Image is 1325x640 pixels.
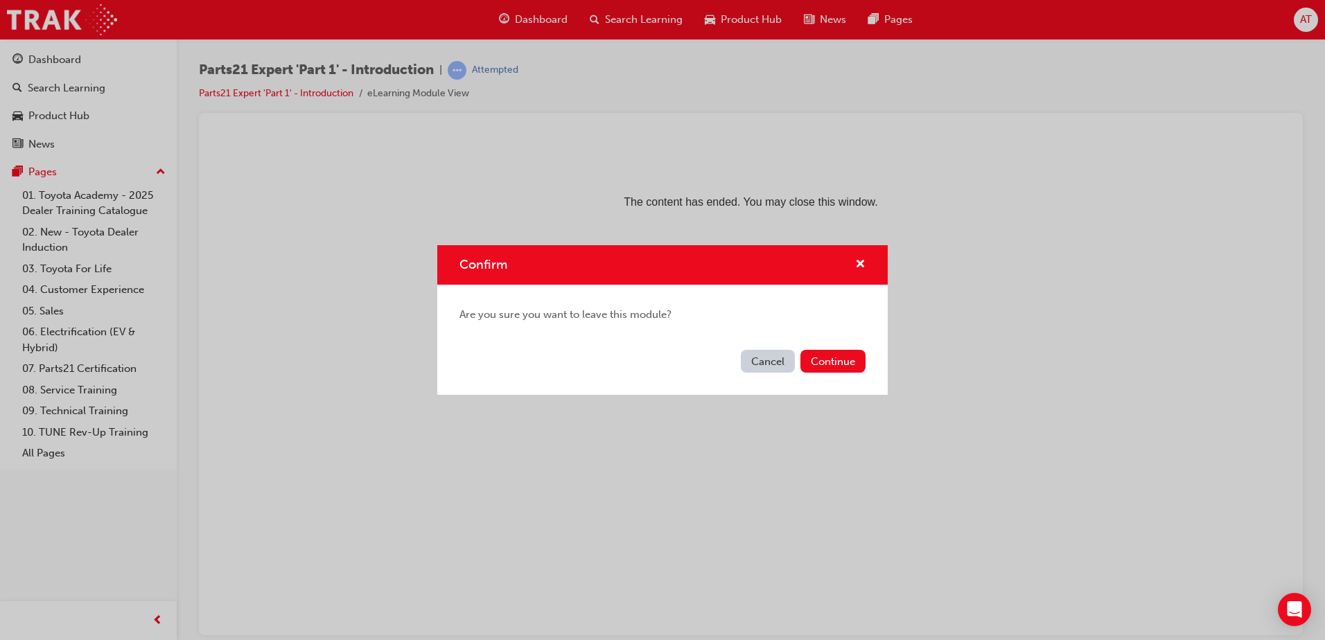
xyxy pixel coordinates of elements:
[6,11,1076,73] p: The content has ended. You may close this window.
[855,259,866,272] span: cross-icon
[741,350,795,373] button: Cancel
[437,245,888,395] div: Confirm
[1278,593,1311,626] div: Open Intercom Messenger
[855,256,866,274] button: cross-icon
[459,257,507,272] span: Confirm
[437,285,888,345] div: Are you sure you want to leave this module?
[800,350,866,373] button: Continue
